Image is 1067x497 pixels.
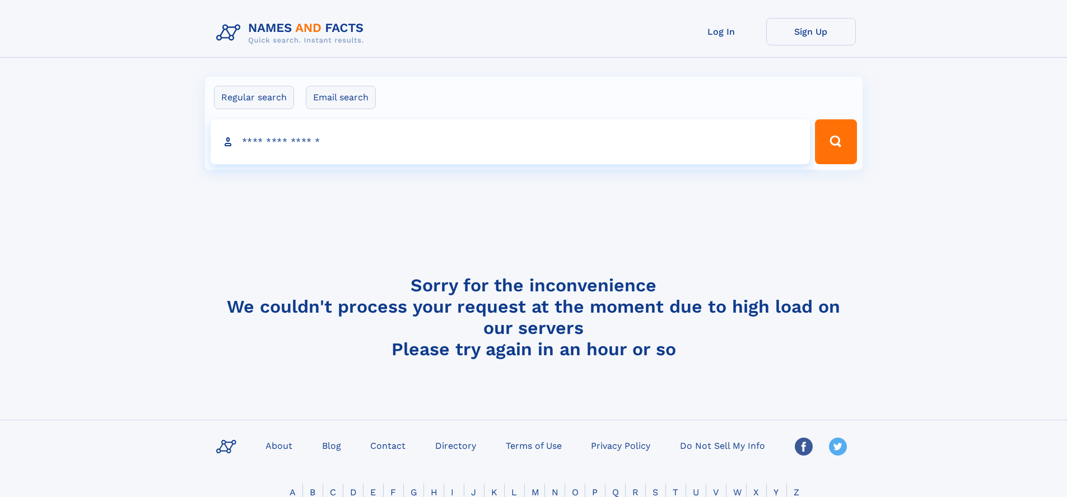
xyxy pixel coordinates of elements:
h4: Sorry for the inconvenience We couldn't process your request at the moment due to high load on ou... [212,275,856,360]
img: Facebook [795,438,813,456]
a: Directory [431,437,481,453]
a: Do Not Sell My Info [675,437,770,453]
input: search input [211,119,810,164]
a: Privacy Policy [586,437,655,453]
a: About [261,437,297,453]
a: Blog [318,437,346,453]
label: Email search [306,86,376,109]
a: Contact [366,437,410,453]
label: Regular search [214,86,294,109]
img: Twitter [829,438,847,456]
a: Terms of Use [501,437,566,453]
a: Sign Up [766,18,856,45]
button: Search Button [815,119,856,164]
a: Log In [677,18,766,45]
img: Logo Names and Facts [212,18,373,48]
